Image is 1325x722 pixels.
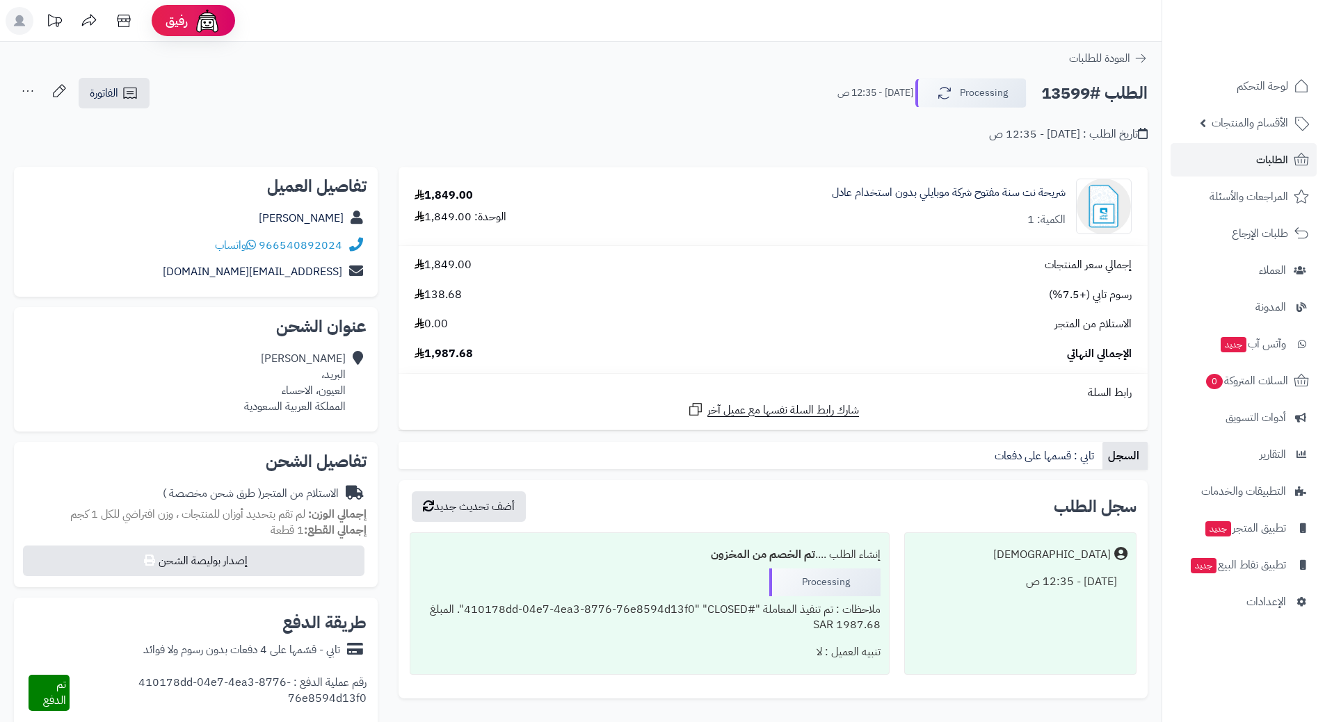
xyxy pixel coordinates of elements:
a: العودة للطلبات [1069,50,1148,67]
span: جديد [1221,337,1246,352]
img: 1724162032-Generic-SIM-450x450-90x90.png [1077,179,1131,234]
h2: الطلب #13599 [1041,79,1148,108]
button: أضف تحديث جديد [412,491,526,522]
span: الطلبات [1256,150,1288,170]
span: 1,849.00 [415,257,472,273]
a: [EMAIL_ADDRESS][DOMAIN_NAME] [163,263,342,280]
div: 1,849.00 [415,188,473,204]
a: المدونة [1171,290,1317,324]
span: التقارير [1260,445,1286,464]
div: الكمية: 1 [1027,212,1066,228]
span: الاستلام من المتجر [1054,316,1132,332]
div: ملاحظات : تم تنفيذ المعاملة "#410178dd-04e7-4ea3-8776-76e8594d13f0" "CLOSED". المبلغ 1987.68 SAR [419,596,880,639]
a: تطبيق المتجرجديد [1171,511,1317,545]
span: 0 [1206,374,1223,389]
a: العملاء [1171,254,1317,287]
span: إجمالي سعر المنتجات [1045,257,1132,273]
div: [DEMOGRAPHIC_DATA] [993,547,1111,563]
strong: إجمالي القطع: [304,522,367,539]
a: التطبيقات والخدمات [1171,475,1317,508]
span: جديد [1191,558,1216,573]
span: المدونة [1255,297,1286,317]
a: واتساب [215,237,256,254]
small: [DATE] - 12:35 ص [837,86,913,100]
button: Processing [915,79,1027,108]
img: ai-face.png [193,7,221,35]
div: تنبيه العميل : لا [419,639,880,666]
b: تم الخصم من المخزون [711,546,815,563]
a: تابي : قسمها على دفعات [989,442,1102,470]
div: تاريخ الطلب : [DATE] - 12:35 ص [989,126,1148,142]
h3: سجل الطلب [1054,498,1137,515]
span: ( طرق شحن مخصصة ) [163,485,262,502]
a: التقارير [1171,438,1317,471]
span: العودة للطلبات [1069,50,1130,67]
span: وآتس آب [1219,334,1286,354]
h2: تفاصيل العميل [25,178,367,195]
a: الطلبات [1171,143,1317,177]
span: 0.00 [415,316,448,332]
small: 1 قطعة [271,522,367,539]
a: طلبات الإرجاع [1171,217,1317,250]
a: الإعدادات [1171,585,1317,618]
span: شارك رابط السلة نفسها مع عميل آخر [707,402,859,418]
a: المراجعات والأسئلة [1171,180,1317,213]
strong: إجمالي الوزن: [308,506,367,523]
div: تابي - قسّمها على 4 دفعات بدون رسوم ولا فوائد [143,642,340,658]
a: شارك رابط السلة نفسها مع عميل آخر [687,401,859,418]
div: [PERSON_NAME] البريد، العيون، الاحساء المملكة العربية السعودية [244,351,346,414]
span: طلبات الإرجاع [1232,224,1288,243]
span: تطبيق المتجر [1204,518,1286,538]
h2: تفاصيل الشحن [25,453,367,470]
span: رسوم تابي (+7.5%) [1049,287,1132,303]
span: 1,987.68 [415,346,473,362]
span: الأقسام والمنتجات [1212,113,1288,133]
span: 138.68 [415,287,462,303]
span: الإعدادات [1246,592,1286,612]
a: السجل [1102,442,1148,470]
span: الإجمالي النهائي [1067,346,1132,362]
button: إصدار بوليصة الشحن [23,545,364,576]
span: الفاتورة [90,85,118,101]
span: رفيق [166,13,188,29]
a: تطبيق نقاط البيعجديد [1171,548,1317,582]
a: لوحة التحكم [1171,69,1317,103]
div: [DATE] - 12:35 ص [913,568,1127,596]
span: لوحة التحكم [1237,76,1288,96]
a: وآتس آبجديد [1171,327,1317,361]
a: تحديثات المنصة [37,7,72,38]
span: تم الدفع [43,676,66,709]
div: رقم عملية الدفع : 410178dd-04e7-4ea3-8776-76e8594d13f0 [70,675,367,711]
span: جديد [1205,521,1231,536]
div: إنشاء الطلب .... [419,541,880,568]
span: التطبيقات والخدمات [1201,482,1286,501]
a: 966540892024 [259,237,342,254]
span: تطبيق نقاط البيع [1189,555,1286,575]
span: المراجعات والأسئلة [1210,187,1288,206]
a: أدوات التسويق [1171,401,1317,434]
a: شريحة نت سنة مفتوح شركة موبايلي بدون استخدام عادل [832,185,1066,201]
div: رابط السلة [404,385,1142,401]
img: logo-2.png [1230,37,1312,66]
span: أدوات التسويق [1226,408,1286,427]
a: الفاتورة [79,78,150,108]
h2: طريقة الدفع [282,614,367,631]
span: العملاء [1259,261,1286,280]
div: Processing [769,568,881,596]
div: الوحدة: 1,849.00 [415,209,506,225]
a: [PERSON_NAME] [259,210,344,227]
div: الاستلام من المتجر [163,486,339,502]
span: لم تقم بتحديد أوزان للمنتجات ، وزن افتراضي للكل 1 كجم [70,506,305,523]
span: السلات المتروكة [1205,371,1288,391]
h2: عنوان الشحن [25,318,367,335]
a: السلات المتروكة0 [1171,364,1317,397]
